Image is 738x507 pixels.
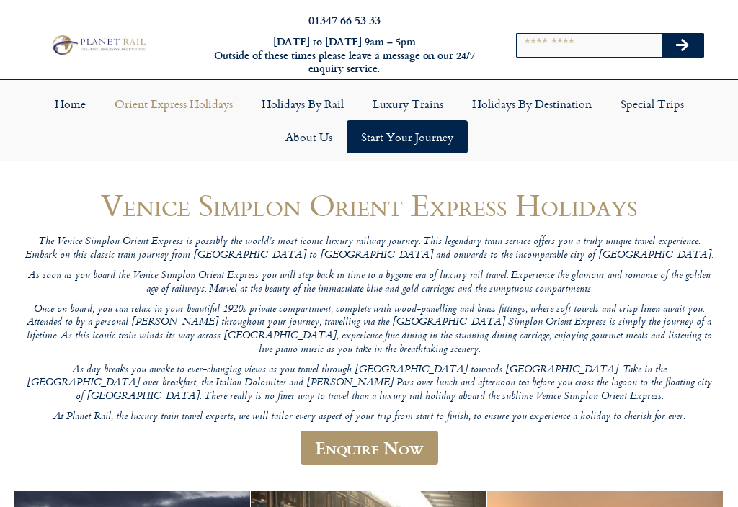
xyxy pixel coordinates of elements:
[23,188,715,222] h1: Venice Simplon Orient Express Holidays
[40,87,100,120] a: Home
[100,87,247,120] a: Orient Express Holidays
[48,33,148,58] img: Planet Rail Train Holidays Logo
[308,12,381,28] a: 01347 66 53 33
[458,87,606,120] a: Holidays by Destination
[347,120,468,153] a: Start your Journey
[271,120,347,153] a: About Us
[23,235,715,262] p: The Venice Simplon Orient Express is possibly the world’s most iconic luxury railway journey. Thi...
[7,87,731,153] nav: Menu
[662,34,703,57] button: Search
[23,303,715,357] p: Once on board, you can relax in your beautiful 1920s private compartment, complete with wood-pane...
[358,87,458,120] a: Luxury Trains
[247,87,358,120] a: Holidays by Rail
[23,410,715,424] p: At Planet Rail, the luxury train travel experts, we will tailor every aspect of your trip from st...
[200,35,489,76] h6: [DATE] to [DATE] 9am – 5pm Outside of these times please leave a message on our 24/7 enquiry serv...
[23,364,715,404] p: As day breaks you awake to ever-changing views as you travel through [GEOGRAPHIC_DATA] towards [G...
[301,431,438,465] a: Enquire Now
[606,87,698,120] a: Special Trips
[23,269,715,296] p: As soon as you board the Venice Simplon Orient Express you will step back in time to a bygone era...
